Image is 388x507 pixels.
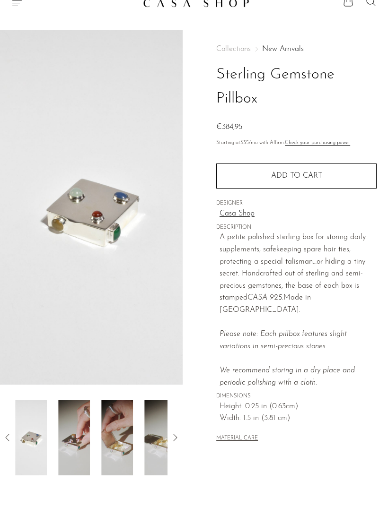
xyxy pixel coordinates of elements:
span: DESIGNER [216,199,377,208]
button: MATERIAL CARE [216,435,258,442]
em: CASA 925. [247,294,283,301]
p: A petite polished sterling box for storing daily supplements, safekeeping spare hair ties, protec... [220,232,377,389]
p: Starting at /mo with Affirm. [216,139,377,147]
a: Check your purchasing power - Learn more about Affirm Financing (opens in modal) [285,140,350,146]
em: Please note: Each pillbox features slight variations in semi-precious stones. [220,330,355,386]
span: DESCRIPTION [216,223,377,232]
button: Add to cart [216,163,377,188]
span: €384,95 [216,123,242,131]
span: Width: 1.5 in (3.81 cm) [220,412,377,425]
span: Height: 0.25 in (0.63cm) [220,401,377,413]
a: New Arrivals [262,45,304,53]
a: Casa Shop [220,208,377,220]
img: Sterling Gemstone Pillbox [144,400,176,475]
span: $35 [240,140,249,146]
span: Add to cart [271,172,322,180]
span: Collections [216,45,251,53]
h1: Sterling Gemstone Pillbox [216,63,377,111]
i: We recommend storing in a dry place and periodic polishing with a cloth. [220,367,355,387]
span: DIMENSIONS [216,392,377,401]
img: Sterling Gemstone Pillbox [15,400,47,475]
nav: Breadcrumbs [216,45,377,53]
img: Sterling Gemstone Pillbox [58,400,90,475]
img: Sterling Gemstone Pillbox [101,400,133,475]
